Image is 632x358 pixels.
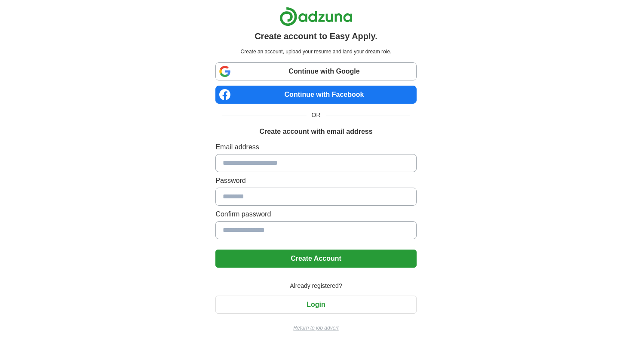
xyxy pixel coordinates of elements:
h1: Create account to Easy Apply. [255,30,377,43]
button: Login [215,296,416,314]
img: Adzuna logo [279,7,353,26]
a: Login [215,301,416,308]
p: Create an account, upload your resume and land your dream role. [217,48,414,56]
h1: Create account with email address [259,127,372,137]
span: OR [307,111,326,120]
label: Email address [215,142,416,152]
span: Already registered? [285,281,347,290]
a: Continue with Facebook [215,86,416,104]
label: Confirm password [215,209,416,219]
button: Create Account [215,250,416,268]
a: Continue with Google [215,62,416,80]
label: Password [215,176,416,186]
a: Return to job advert [215,324,416,332]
